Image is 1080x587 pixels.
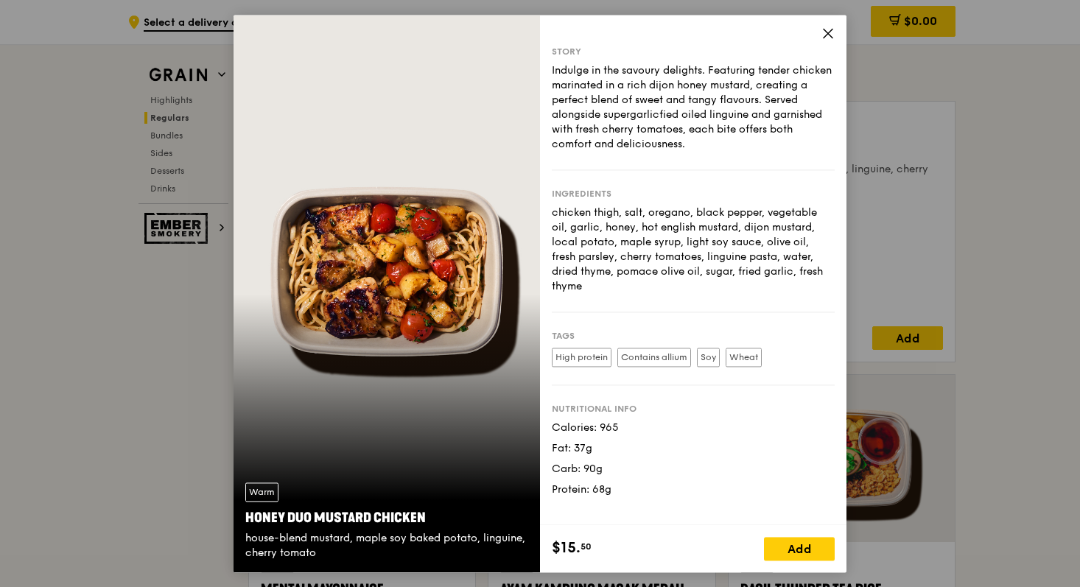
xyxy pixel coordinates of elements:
[552,441,835,456] div: Fat: 37g
[552,537,581,559] span: $15.
[552,403,835,415] div: Nutritional info
[552,63,835,152] div: Indulge in the savoury delights. Featuring tender chicken marinated in a rich dijon honey mustard...
[552,188,835,200] div: Ingredients
[245,531,528,560] div: house-blend mustard, maple soy baked potato, linguine, cherry tomato
[552,205,835,294] div: chicken thigh, salt, oregano, black pepper, vegetable oil, garlic, honey, hot english mustard, di...
[552,330,835,342] div: Tags
[697,348,720,367] label: Soy
[764,537,835,560] div: Add
[245,507,528,528] div: Honey Duo Mustard Chicken
[726,348,762,367] label: Wheat
[617,348,691,367] label: Contains allium
[552,46,835,57] div: Story
[552,482,835,497] div: Protein: 68g
[245,482,278,502] div: Warm
[552,462,835,477] div: Carb: 90g
[552,421,835,435] div: Calories: 965
[581,541,592,552] span: 50
[552,348,611,367] label: High protein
